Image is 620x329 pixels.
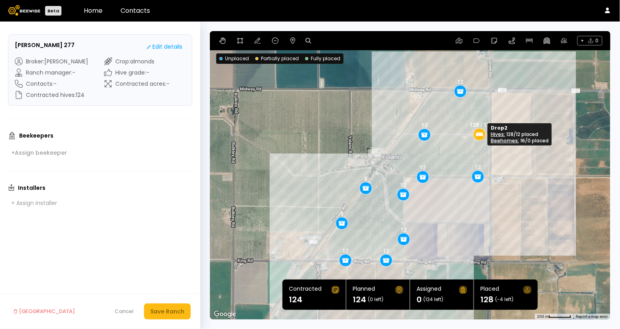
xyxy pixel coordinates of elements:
[15,91,88,99] div: Contracted hives : 124
[305,55,340,62] div: Fully placed
[15,57,88,65] div: Broker : [PERSON_NAME]
[15,80,88,88] div: Contacts : -
[115,307,134,315] div: Cancel
[383,248,389,254] div: 12
[491,131,505,138] span: Hives:
[457,78,464,85] div: 12
[144,303,191,319] button: Save Ranch
[11,149,67,156] div: + Assign beekeeper
[491,137,519,144] span: Beehomes:
[10,303,79,319] button: [GEOGRAPHIC_DATA]
[480,296,494,303] h1: 128
[15,41,75,49] h3: [PERSON_NAME] 277
[219,55,249,62] div: Unplaced
[8,5,40,16] img: Beewise logo
[147,43,182,51] div: Edit details
[15,69,88,77] div: Ranch manager : -
[150,307,184,316] div: Save Ranch
[289,286,322,294] div: Contracted
[340,211,344,217] div: 8
[111,305,138,318] button: Cancel
[401,227,407,233] div: 12
[491,138,549,144] p: 16/0 placed
[475,164,481,170] div: 12
[104,80,170,88] div: Contracted acres : -
[353,286,375,294] div: Planned
[144,41,186,53] button: Edit details
[11,199,57,207] div: + Assign installer
[417,286,441,294] div: Assigned
[400,182,407,188] div: 12
[491,131,549,138] p: 128/12 placed
[19,133,53,138] h3: Beekeepers
[104,69,170,77] div: Hive grade : -
[84,6,103,15] a: Home
[8,197,60,209] button: + Assign installer
[480,286,499,294] div: Placed
[495,297,513,302] span: (-4 left)
[421,122,428,128] div: 12
[420,164,426,170] div: 12
[423,297,443,302] span: (124 left)
[576,314,608,319] a: Report a map error
[212,309,238,319] a: Open this area in Google Maps (opens a new window)
[470,122,490,128] div: 128 / 12
[104,57,170,65] div: Crop : almonds
[18,185,45,191] h3: Installers
[364,175,367,182] div: 8
[537,314,549,319] span: 200 m
[212,309,238,319] img: Google
[45,6,61,16] div: Beta
[342,247,349,254] div: 12
[255,55,299,62] div: Partially placed
[14,307,75,315] div: [GEOGRAPHIC_DATA]
[577,36,602,45] span: + 0
[353,296,366,303] h1: 124
[417,296,422,303] h1: 0
[491,125,549,131] h3: Drop 2
[535,314,574,319] button: Map Scale: 200 m per 53 pixels
[120,6,150,15] a: Contacts
[8,147,70,158] button: +Assign beekeeper
[289,296,302,303] h1: 124
[368,297,383,302] span: (0 left)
